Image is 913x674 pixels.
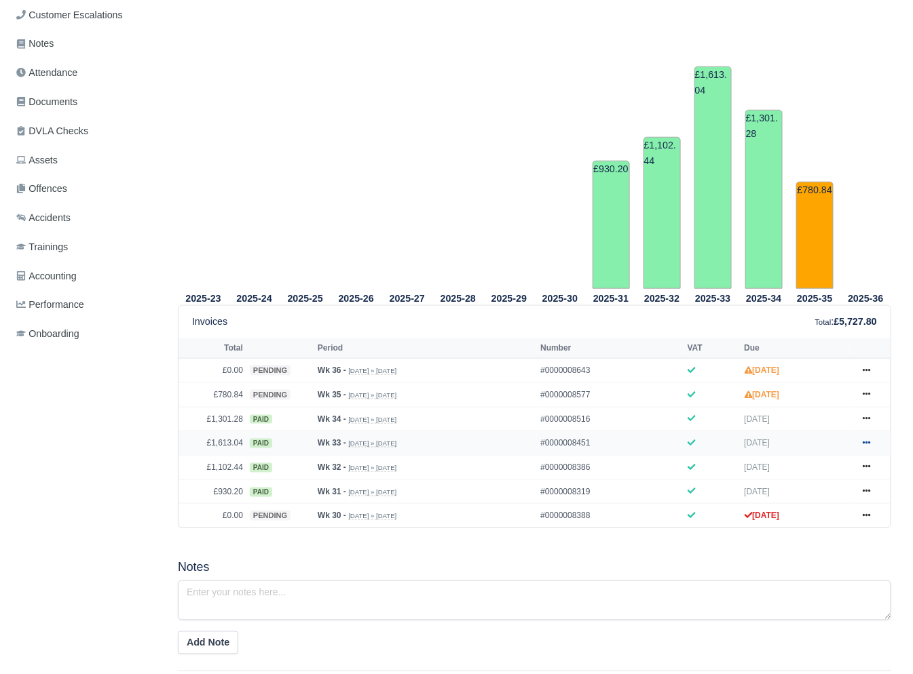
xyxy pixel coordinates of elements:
span: Performance [16,297,84,313]
span: [DATE] [745,414,770,424]
span: paid [250,439,272,448]
span: Documents [16,94,77,110]
strong: Wk 32 - [318,462,346,472]
span: pending [250,390,291,400]
th: 2025-36 [840,290,891,306]
span: Attendance [16,65,77,81]
td: £1,613.04 [179,431,246,456]
th: 2025-28 [432,290,483,306]
td: #0000008577 [537,382,684,407]
span: [DATE] [745,487,770,496]
span: [DATE] [745,462,770,472]
th: Period [314,338,537,359]
span: DVLA Checks [16,123,88,139]
td: #0000008386 [537,455,684,479]
small: Total [815,318,832,326]
th: 2025-32 [637,290,688,306]
a: DVLA Checks [11,118,162,144]
span: paid [250,463,272,473]
span: paid [250,488,272,497]
td: £1,301.28 [179,407,246,431]
span: Assets [16,153,58,168]
td: #0000008643 [537,359,684,383]
span: Offences [16,181,67,197]
td: £780.84 [179,382,246,407]
th: 2025-30 [535,290,586,306]
th: 2025-27 [381,290,432,306]
small: [DATE] » [DATE] [348,464,396,472]
td: £0.00 [179,359,246,383]
span: paid [250,415,272,424]
td: £780.84 [796,182,834,290]
td: £1,613.04 [694,66,732,289]
strong: Wk 35 - [318,390,346,399]
th: 2025-25 [280,290,331,306]
strong: Wk 31 - [318,487,346,496]
a: Performance [11,292,162,318]
span: pending [250,511,291,521]
a: Customer Escalations [11,2,162,28]
a: Documents [11,89,162,115]
small: [DATE] » [DATE] [348,391,396,399]
th: 2025-35 [789,290,840,306]
span: Accounting [16,269,77,284]
strong: [DATE] [745,390,780,399]
a: Trainings [11,234,162,260]
h5: Notes [178,561,891,575]
strong: £5,727.80 [834,316,877,327]
button: Add Note [178,631,238,654]
span: Accidents [16,210,71,226]
a: Offences [11,176,162,202]
strong: Wk 34 - [318,414,346,424]
a: Notes [11,31,162,57]
th: Due [741,338,850,359]
small: [DATE] » [DATE] [348,512,396,520]
a: Attendance [11,60,162,86]
td: #0000008451 [537,431,684,456]
td: #0000008516 [537,407,684,431]
strong: Wk 36 - [318,365,346,375]
strong: Wk 30 - [318,511,346,520]
td: #0000008388 [537,504,684,528]
td: £930.20 [179,479,246,504]
th: 2025-26 [331,290,381,306]
span: [DATE] [745,438,770,448]
span: Customer Escalations [16,7,123,23]
td: £930.20 [593,161,630,289]
span: Onboarding [16,326,79,342]
small: [DATE] » [DATE] [348,439,396,448]
a: Accounting [11,263,162,290]
td: £1,301.28 [745,110,783,290]
th: 2025-31 [586,290,637,306]
th: 2025-34 [739,290,789,306]
td: £1,102.44 [179,455,246,479]
a: Assets [11,147,162,174]
div: : [815,314,877,330]
th: Number [537,338,684,359]
span: pending [250,365,291,376]
td: £1,102.44 [644,137,681,289]
small: [DATE] » [DATE] [348,488,396,496]
th: Total [179,338,246,359]
h6: Invoices [192,316,227,328]
a: Onboarding [11,321,162,347]
td: £0.00 [179,504,246,528]
strong: [DATE] [745,365,780,375]
strong: Wk 33 - [318,438,346,448]
th: 2025-33 [688,290,739,306]
td: #0000008319 [537,479,684,504]
a: Accidents [11,205,162,231]
th: 2025-24 [229,290,280,306]
span: Notes [16,36,54,52]
small: [DATE] » [DATE] [348,367,396,375]
strong: [DATE] [745,511,780,520]
th: 2025-29 [483,290,534,306]
span: Trainings [16,239,68,255]
th: 2025-23 [178,290,229,306]
small: [DATE] » [DATE] [348,416,396,424]
th: VAT [684,338,741,359]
